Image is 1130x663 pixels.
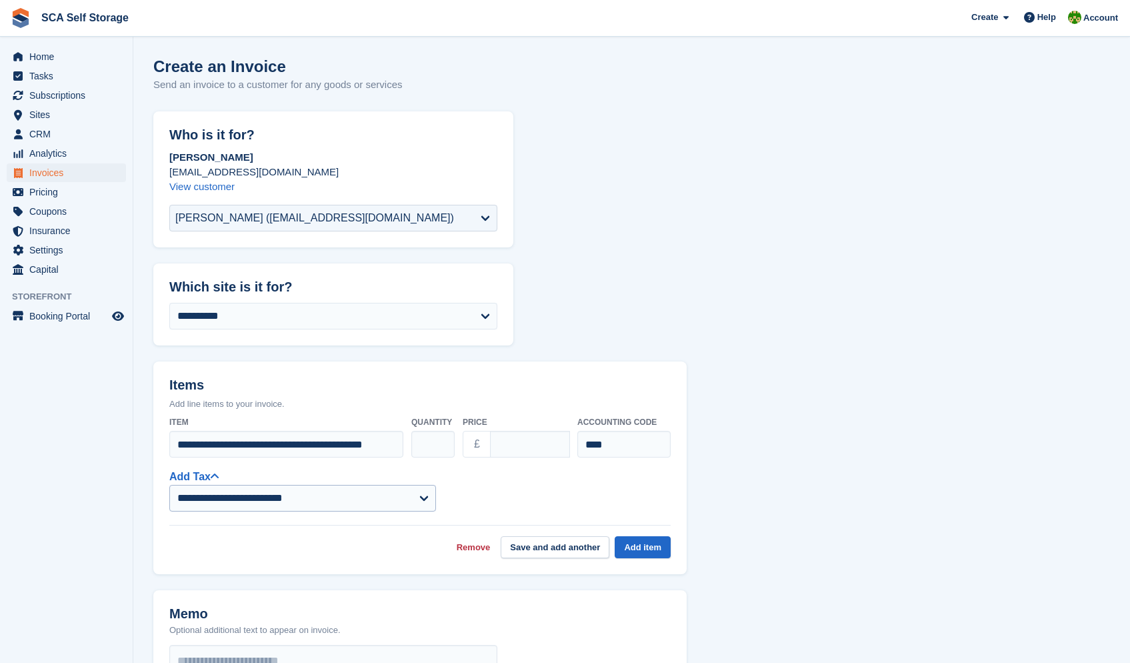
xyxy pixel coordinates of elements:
p: Add line items to your invoice. [169,398,671,411]
button: Save and add another [501,536,609,558]
a: menu [7,260,126,279]
span: CRM [29,125,109,143]
span: Help [1037,11,1056,24]
a: menu [7,163,126,182]
span: Tasks [29,67,109,85]
span: Home [29,47,109,66]
h2: Memo [169,606,341,622]
label: Accounting code [577,416,671,428]
span: Subscriptions [29,86,109,105]
a: menu [7,202,126,221]
span: Create [971,11,998,24]
img: Sam Chapman [1068,11,1081,24]
a: Add Tax [169,471,219,482]
a: menu [7,125,126,143]
a: menu [7,105,126,124]
span: Coupons [29,202,109,221]
a: menu [7,67,126,85]
span: Account [1083,11,1118,25]
h2: Items [169,378,671,396]
h2: Which site is it for? [169,279,497,295]
a: menu [7,47,126,66]
p: Send an invoice to a customer for any goods or services [153,77,403,93]
span: Pricing [29,183,109,201]
span: Settings [29,241,109,259]
p: [PERSON_NAME] [169,150,497,165]
label: Quantity [411,416,455,428]
label: Item [169,416,403,428]
a: menu [7,144,126,163]
span: Invoices [29,163,109,182]
div: [PERSON_NAME] ([EMAIL_ADDRESS][DOMAIN_NAME]) [175,210,454,226]
p: Optional additional text to appear on invoice. [169,624,341,637]
span: Booking Portal [29,307,109,325]
p: [EMAIL_ADDRESS][DOMAIN_NAME] [169,165,497,179]
a: Remove [457,541,491,554]
span: Capital [29,260,109,279]
span: Storefront [12,290,133,303]
span: Analytics [29,144,109,163]
h1: Create an Invoice [153,57,403,75]
span: Sites [29,105,109,124]
a: Preview store [110,308,126,324]
a: SCA Self Storage [36,7,134,29]
label: Price [463,416,569,428]
a: menu [7,221,126,240]
button: Add item [615,536,671,558]
img: stora-icon-8386f47178a22dfd0bd8f6a31ec36ba5ce8667c1dd55bd0f319d3a0aa187defe.svg [11,8,31,28]
a: menu [7,307,126,325]
a: menu [7,86,126,105]
a: menu [7,241,126,259]
a: View customer [169,181,235,192]
span: Insurance [29,221,109,240]
h2: Who is it for? [169,127,497,143]
a: menu [7,183,126,201]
